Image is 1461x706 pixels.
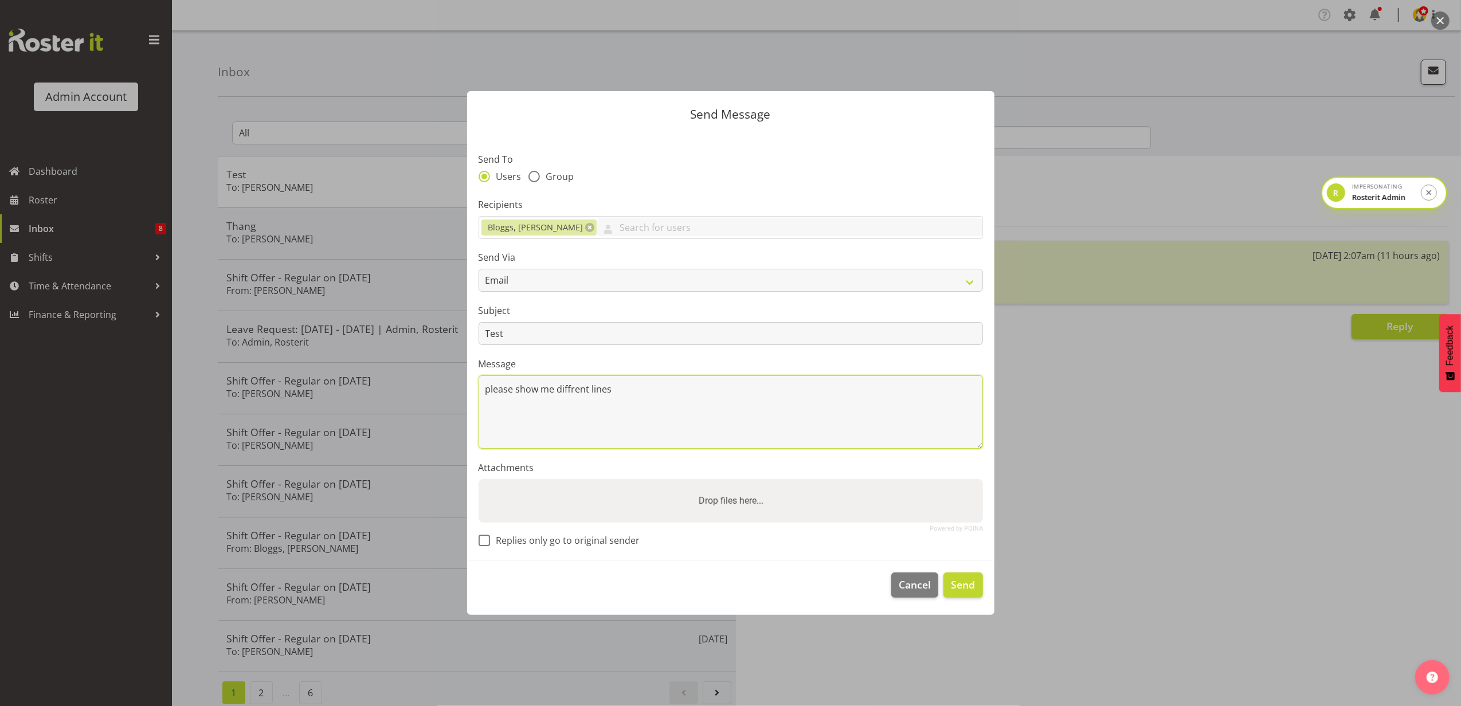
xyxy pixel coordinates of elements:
span: Users [490,171,522,182]
button: Cancel [891,572,938,598]
input: Subject [479,322,983,345]
input: Search for users [597,218,982,236]
img: help-xxl-2.png [1427,672,1438,683]
span: Cancel [899,577,931,592]
span: Send [951,577,975,592]
span: Group [540,171,574,182]
span: Bloggs, [PERSON_NAME] [488,221,583,234]
label: Recipients [479,198,983,211]
button: Send [943,572,982,598]
button: Stop impersonation [1421,185,1437,201]
label: Drop files here... [694,489,767,512]
label: Subject [479,304,983,317]
label: Send To [479,152,983,166]
a: Powered by PQINA [930,526,983,531]
p: Send Message [479,108,983,120]
label: Message [479,357,983,371]
button: Feedback - Show survey [1439,314,1461,392]
span: Feedback [1445,325,1455,366]
label: Attachments [479,461,983,474]
span: Replies only go to original sender [490,535,640,546]
label: Send Via [479,250,983,264]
